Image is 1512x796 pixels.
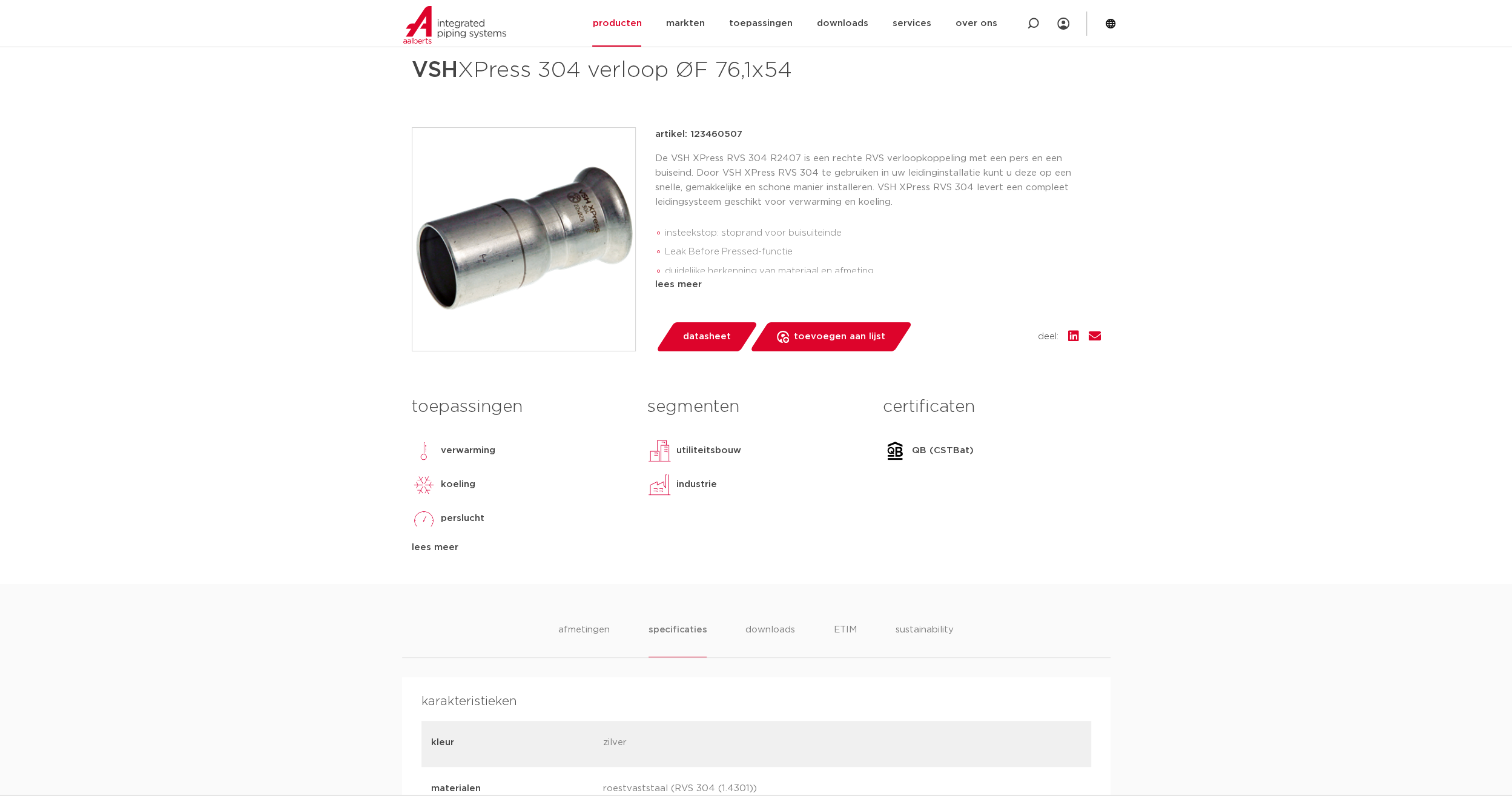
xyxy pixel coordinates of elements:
p: verwarming [441,443,495,458]
p: zilver [603,735,766,752]
li: downloads [745,623,795,657]
p: QB (CSTBat) [912,443,974,458]
span: toevoegen aan lijst [794,327,885,347]
li: sustainability [896,623,954,657]
p: perslucht [441,511,484,526]
div: lees meer [412,540,629,555]
h4: karakteristieken [421,692,1091,711]
p: utiliteitsbouw [676,443,741,458]
li: duidelijke herkenning van materiaal en afmeting [665,262,1101,281]
img: QB (CSTBat) [883,439,907,463]
span: datasheet [683,327,731,347]
h3: toepassingen [412,395,629,419]
span: deel: [1038,330,1058,344]
img: Product Image for VSH XPress 304 verloop ØF 76,1x54 [412,128,635,351]
li: Leak Before Pressed-functie [665,242,1101,262]
div: lees meer [655,277,1101,292]
li: afmetingen [558,623,610,657]
strong: VSH [412,59,458,81]
a: datasheet [655,322,758,351]
li: insteekstop: stoprand voor buisuiteinde [665,224,1101,243]
h3: segmenten [647,395,865,419]
p: De VSH XPress RVS 304 R2407 is een rechte RVS verloopkoppeling met een pers en een buiseind. Door... [655,151,1101,210]
p: industrie [676,477,717,492]
p: koeling [441,477,475,492]
p: artikel: 123460507 [655,127,742,142]
h1: XPress 304 verloop ØF 76,1x54 [412,52,867,88]
img: utiliteitsbouw [647,439,672,463]
img: perslucht [412,506,436,531]
h3: certificaten [883,395,1100,419]
p: kleur [431,735,594,750]
img: verwarming [412,439,436,463]
img: industrie [647,473,672,497]
li: specificaties [649,623,707,657]
p: materialen [431,781,594,796]
li: ETIM [834,623,857,657]
img: koeling [412,473,436,497]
